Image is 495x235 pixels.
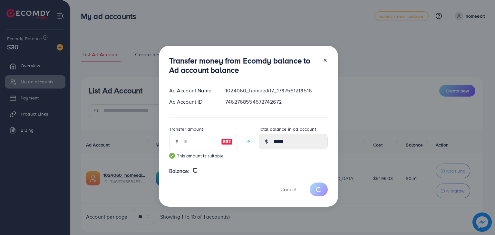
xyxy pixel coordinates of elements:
[169,153,238,159] small: This amount is suitable
[169,153,175,159] img: guide
[164,87,220,94] div: Ad Account Name
[220,87,333,94] div: 1024060_homeedit7_1737561213516
[169,167,189,175] span: Balance:
[280,186,296,193] span: Cancel
[272,183,305,196] button: Cancel
[259,126,316,132] label: Total balance in ad account
[164,98,220,106] div: Ad Account ID
[221,138,233,146] img: image
[169,126,203,132] label: Transfer amount
[169,56,317,75] h3: Transfer money from Ecomdy balance to Ad account balance
[220,98,333,106] div: 7462768554572742672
